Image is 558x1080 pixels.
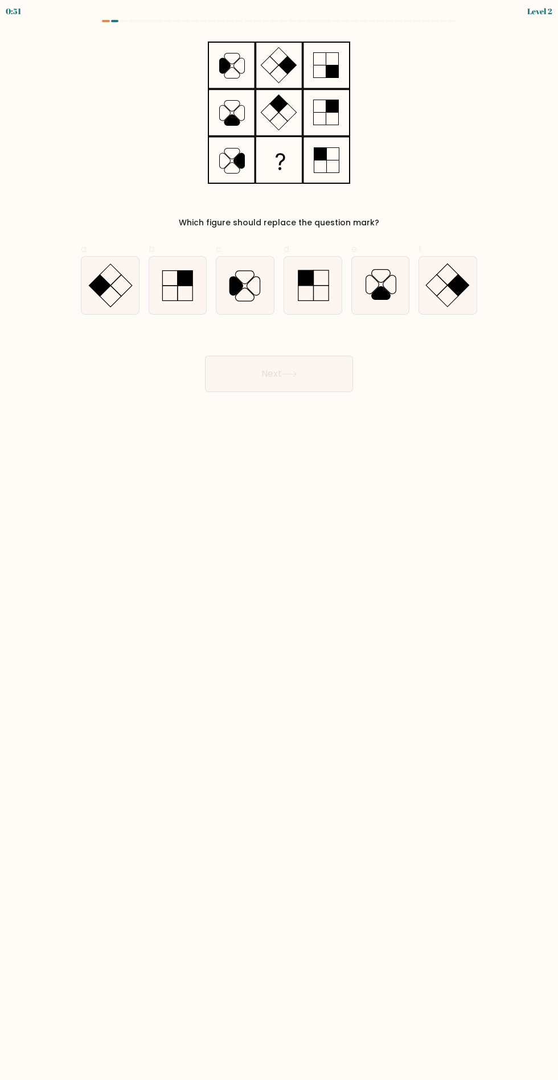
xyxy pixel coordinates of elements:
span: c. [216,242,223,255]
span: a. [81,242,88,255]
button: Next [205,356,353,392]
span: e. [351,242,359,255]
span: d. [284,242,291,255]
div: Level 2 [527,5,552,17]
div: 0:51 [6,5,21,17]
span: b. [149,242,157,255]
div: Which figure should replace the question mark? [88,217,470,229]
span: f. [419,242,424,255]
